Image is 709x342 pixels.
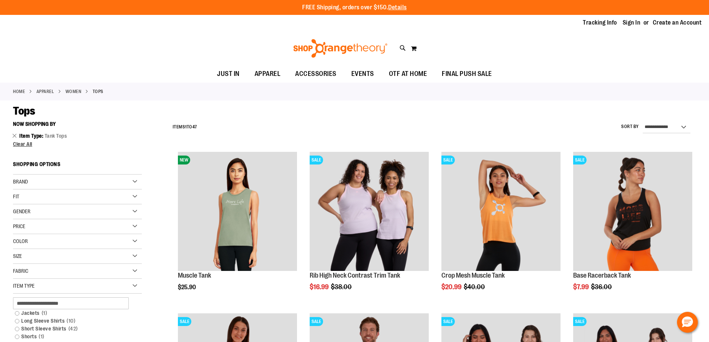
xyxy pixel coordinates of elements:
[344,65,381,83] a: EVENTS
[13,194,19,199] span: Fit
[292,39,389,58] img: Shop Orangetheory
[573,317,587,326] span: SALE
[621,124,639,130] label: Sort By
[178,156,190,164] span: NEW
[13,141,32,147] span: Clear All
[677,312,698,333] button: Hello, have a question? Let’s chat.
[40,309,49,317] span: 1
[310,152,429,271] img: Rib Tank w/ Contrast Binding primary image
[13,238,28,244] span: Color
[573,156,587,164] span: SALE
[66,88,82,95] a: WOMEN
[442,65,492,82] span: FINAL PUSH SALE
[185,124,187,130] span: 1
[67,325,80,333] span: 42
[13,208,31,214] span: Gender
[178,284,197,291] span: $25.90
[583,19,617,27] a: Tracking Info
[45,133,67,139] span: Tank Tops
[11,325,135,333] a: Short Sleeve Shirts42
[441,272,505,279] a: Crop Mesh Muscle Tank
[389,65,427,82] span: OTF AT HOME
[310,152,429,272] a: Rib Tank w/ Contrast Binding primary imageSALE
[13,141,142,147] a: Clear All
[295,65,336,82] span: ACCESSORIES
[441,317,455,326] span: SALE
[441,156,455,164] span: SALE
[464,283,486,291] span: $40.00
[255,65,281,82] span: APPAREL
[11,309,135,317] a: Jackets1
[13,253,22,259] span: Size
[13,118,60,130] button: Now Shopping by
[13,179,28,185] span: Brand
[19,133,45,139] span: Item Type
[441,152,561,272] a: Crop Mesh Muscle Tank primary imageSALE
[178,152,297,271] img: Muscle Tank
[173,121,197,133] h2: Items to
[178,317,191,326] span: SALE
[36,88,54,95] a: APPAREL
[438,148,564,310] div: product
[178,152,297,272] a: Muscle TankNEW
[217,65,240,82] span: JUST IN
[93,88,103,95] strong: Tops
[288,65,344,83] a: ACCESSORIES
[573,283,590,291] span: $7.99
[441,283,463,291] span: $20.99
[434,65,499,83] a: FINAL PUSH SALE
[573,272,631,279] a: Base Racerback Tank
[11,317,135,325] a: Long Sleeve Shirts10
[192,124,197,130] span: 47
[310,283,330,291] span: $16.99
[573,152,692,271] img: Product image for Base Racerback Tank
[623,19,641,27] a: Sign In
[302,3,407,12] p: FREE Shipping, orders over $150.
[13,158,142,175] strong: Shopping Options
[591,283,613,291] span: $36.00
[306,148,432,310] div: product
[178,272,211,279] a: Muscle Tank
[174,148,301,310] div: product
[381,65,435,83] a: OTF AT HOME
[11,333,135,341] a: Shorts1
[13,268,28,274] span: Fabric
[13,283,35,289] span: Item Type
[210,65,247,83] a: JUST IN
[13,88,25,95] a: Home
[331,283,353,291] span: $38.00
[65,317,77,325] span: 10
[573,152,692,272] a: Product image for Base Racerback TankSALE
[247,65,288,82] a: APPAREL
[13,105,35,117] span: Tops
[569,148,696,310] div: product
[441,152,561,271] img: Crop Mesh Muscle Tank primary image
[310,272,400,279] a: Rib High Neck Contrast Trim Tank
[37,333,46,341] span: 1
[13,223,25,229] span: Price
[653,19,702,27] a: Create an Account
[351,65,374,82] span: EVENTS
[310,156,323,164] span: SALE
[310,317,323,326] span: SALE
[388,4,407,11] a: Details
